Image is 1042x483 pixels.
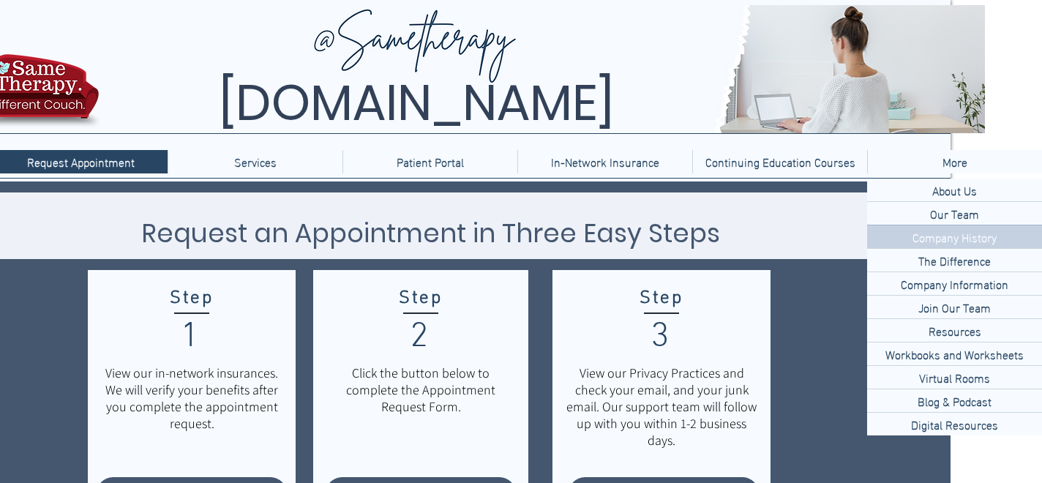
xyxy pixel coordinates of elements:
a: In-Network Insurance [517,150,692,173]
a: Digital Resources [867,412,1042,435]
span: 1 [181,316,201,359]
span: Step [170,288,213,310]
a: Our Team [867,201,1042,225]
div: Services [168,150,342,173]
a: Patient Portal [342,150,517,173]
p: View our Privacy Practices and check your email, and your junk email. Our support team will follo... [564,364,759,449]
p: Resources [923,319,987,342]
p: Digital Resources [905,413,1004,435]
p: Request Appointment [20,150,142,173]
p: View our in-network insurances. We will verify your benefits after you complete the appointment r... [99,364,285,432]
p: Patient Portal [389,150,471,173]
p: The Difference [912,249,997,272]
a: Resources [867,318,1042,342]
h3: Request an Appointment in Three Easy Steps [71,214,790,252]
p: Our Team [924,202,985,225]
span: Step [640,288,683,310]
p: Continuing Education Courses [698,150,863,173]
p: Services [227,150,284,173]
p: In-Network Insurance [544,150,667,173]
p: About Us [926,179,983,201]
a: Company History [867,225,1042,248]
a: Workbooks and Worksheets [867,342,1042,365]
span: 3 [651,316,671,359]
span: 2 [410,316,430,359]
p: Company Information [895,272,1014,295]
p: Company History [907,225,1002,248]
div: About Us [867,179,1042,201]
a: Blog & Podcast [867,389,1042,412]
a: Virtual Rooms [867,365,1042,389]
p: More [935,150,975,173]
img: Same Therapy, Different Couch. TelebehavioralHealth.US [102,5,985,133]
p: Virtual Rooms [913,366,996,389]
a: Join Our Team [867,295,1042,318]
span: [DOMAIN_NAME] [219,68,614,138]
a: The Difference [867,248,1042,272]
p: Blog & Podcast [912,389,997,412]
p: Join Our Team [912,296,997,318]
a: Company Information [867,272,1042,295]
a: Continuing Education Courses [692,150,867,173]
p: Workbooks and Worksheets [880,342,1030,365]
p: Click the button below to complete the Appointment Request Form. [328,364,514,415]
span: Step [399,288,442,310]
